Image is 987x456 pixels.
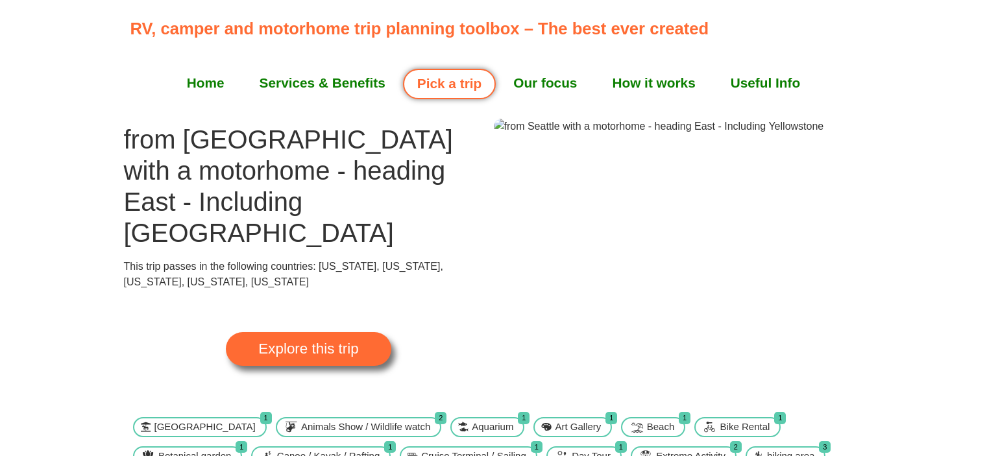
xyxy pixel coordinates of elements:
[298,420,433,435] span: Animals Show / Wildlife watch
[605,412,617,424] span: 1
[226,332,391,366] a: Explore this trip
[594,67,713,99] a: How it works
[151,420,259,435] span: [GEOGRAPHIC_DATA]
[518,412,530,424] span: 1
[258,342,358,356] span: Explore this trip
[242,67,403,99] a: Services & Benefits
[403,69,496,99] a: Pick a trip
[435,412,446,424] span: 2
[679,412,690,424] span: 1
[130,67,857,99] nav: Menu
[236,441,247,453] span: 1
[496,67,594,99] a: Our focus
[713,67,818,99] a: Useful Info
[469,420,517,435] span: Aquarium
[169,67,242,99] a: Home
[124,261,443,287] span: This trip passes in the following countries: [US_STATE], [US_STATE], [US_STATE], [US_STATE], [US_...
[130,16,864,41] p: RV, camper and motorhome trip planning toolbox – The best ever created
[124,124,494,248] h1: from [GEOGRAPHIC_DATA] with a motorhome - heading East - Including [GEOGRAPHIC_DATA]
[494,119,824,134] img: from Seattle with a motorhome - heading East - Including Yellowstone
[819,441,831,453] span: 3
[260,412,272,424] span: 1
[717,420,774,435] span: Bike Rental
[774,412,786,424] span: 1
[730,441,742,453] span: 2
[384,441,396,453] span: 1
[531,441,542,453] span: 1
[552,420,604,435] span: Art Gallery
[644,420,678,435] span: Beach
[615,441,627,453] span: 1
